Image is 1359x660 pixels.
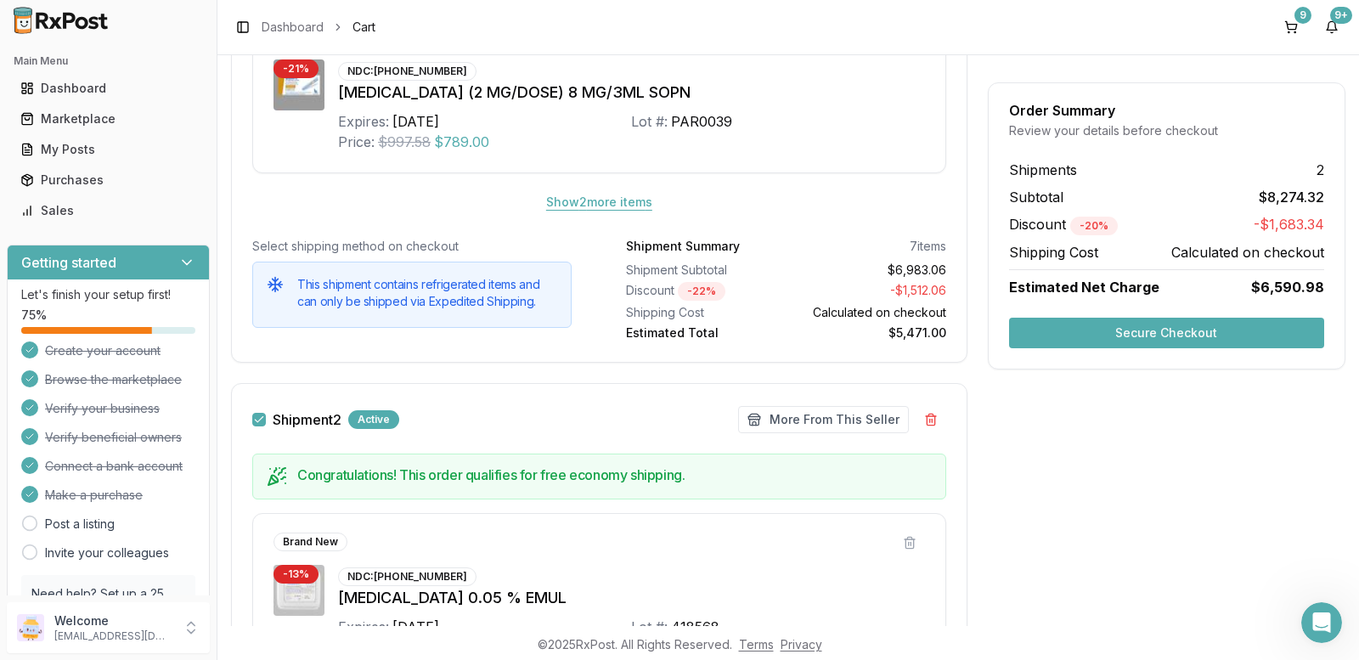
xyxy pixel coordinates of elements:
button: Show2more items [533,187,666,217]
span: Estimated Net Charge [1009,279,1159,296]
span: $8,274.32 [1259,187,1324,207]
div: - 20 % [1070,217,1118,235]
div: Expires: [338,111,389,132]
button: Marketplace [7,105,210,133]
div: Lot #: [631,617,668,637]
p: Let's finish your setup first! [21,286,195,303]
span: Connect a bank account [45,458,183,475]
div: - 21 % [273,59,319,78]
div: [MEDICAL_DATA] (2 MG/DOSE) 8 MG/3ML SOPN [338,81,925,104]
a: Post a listing [45,516,115,533]
img: User avatar [17,614,44,641]
iframe: Intercom live chat [1301,602,1342,643]
span: Verify your business [45,400,160,417]
p: Welcome [54,612,172,629]
button: My Posts [7,136,210,163]
div: 7 items [910,238,946,255]
div: Discount [626,282,779,301]
div: - 22 % [678,282,725,301]
div: Review your details before checkout [1009,122,1324,139]
button: Purchases [7,166,210,194]
div: [DATE] [392,111,439,132]
div: Active [348,410,399,429]
div: Shipment Summary [626,238,740,255]
span: -$1,683.34 [1254,214,1324,235]
span: $789.00 [434,132,489,152]
img: Ozempic (2 MG/DOSE) 8 MG/3ML SOPN [273,59,324,110]
nav: breadcrumb [262,19,375,36]
button: Dashboard [7,75,210,102]
a: Dashboard [14,73,203,104]
span: Calculated on checkout [1171,242,1324,262]
p: Need help? Set up a 25 minute call with our team to set up. [31,585,185,636]
span: Create your account [45,342,161,359]
a: Purchases [14,165,203,195]
div: 9+ [1330,7,1352,24]
a: Invite your colleagues [45,544,169,561]
span: $997.58 [378,132,431,152]
h3: Getting started [21,252,116,273]
div: Expires: [338,617,389,637]
p: [EMAIL_ADDRESS][DOMAIN_NAME] [54,629,172,643]
div: Sales [20,202,196,219]
img: RxPost Logo [7,7,116,34]
div: Shipment Subtotal [626,262,779,279]
span: Shipments [1009,160,1077,180]
a: My Posts [14,134,203,165]
button: 9+ [1318,14,1345,41]
div: Shipping Cost [626,304,779,321]
span: Verify beneficial owners [45,429,182,446]
div: Brand New [273,533,347,551]
a: Privacy [781,637,822,652]
button: 9 [1277,14,1305,41]
a: Marketplace [14,104,203,134]
div: Marketplace [20,110,196,127]
h5: Congratulations! This order qualifies for free economy shipping. [297,468,932,482]
span: $6,590.98 [1251,277,1324,297]
div: Price: [338,132,375,152]
h5: This shipment contains refrigerated items and can only be shipped via Expedited Shipping. [297,276,557,310]
div: [MEDICAL_DATA] 0.05 % EMUL [338,586,925,610]
a: Terms [739,637,774,652]
span: Browse the marketplace [45,371,182,388]
div: [DATE] [392,617,439,637]
span: Make a purchase [45,487,143,504]
div: Dashboard [20,80,196,97]
img: Restasis 0.05 % EMUL [273,565,324,616]
div: 9 [1294,7,1311,24]
h2: Main Menu [14,54,203,68]
div: Order Summary [1009,104,1324,117]
div: Select shipping method on checkout [252,238,572,255]
span: Cart [352,19,375,36]
div: - 13 % [273,565,319,584]
div: NDC: [PHONE_NUMBER] [338,567,476,586]
span: 2 [1317,160,1324,180]
span: Subtotal [1009,187,1063,207]
div: NDC: [PHONE_NUMBER] [338,62,476,81]
div: Purchases [20,172,196,189]
div: - $1,512.06 [792,282,945,301]
div: $5,471.00 [792,324,945,341]
label: Shipment 2 [273,413,341,426]
button: More From This Seller [738,406,909,433]
a: Dashboard [262,19,324,36]
div: Estimated Total [626,324,779,341]
span: 75 % [21,307,47,324]
div: Lot #: [631,111,668,132]
button: Sales [7,197,210,224]
a: Sales [14,195,203,226]
div: Calculated on checkout [792,304,945,321]
div: 418568 [671,617,719,637]
span: Discount [1009,216,1118,233]
button: Secure Checkout [1009,318,1324,348]
div: PAR0039 [671,111,732,132]
span: Shipping Cost [1009,242,1098,262]
div: My Posts [20,141,196,158]
div: $6,983.06 [792,262,945,279]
